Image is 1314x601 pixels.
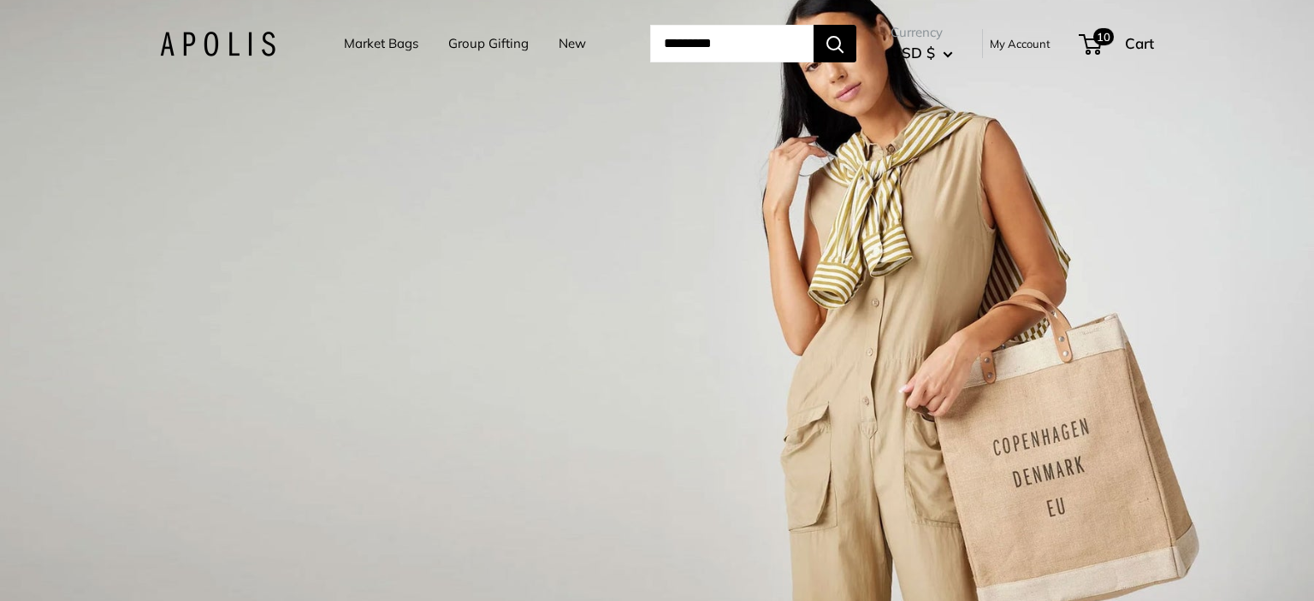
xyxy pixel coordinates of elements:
input: Search... [650,25,814,62]
span: USD $ [891,44,935,62]
a: My Account [990,33,1051,54]
a: 10 Cart [1080,30,1154,57]
span: Cart [1125,34,1154,52]
a: Market Bags [344,32,418,56]
button: Search [814,25,856,62]
button: USD $ [891,39,953,67]
a: Group Gifting [448,32,529,56]
span: Currency [891,21,953,44]
span: 10 [1093,28,1114,45]
a: New [559,32,586,56]
img: Apolis [160,32,275,56]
